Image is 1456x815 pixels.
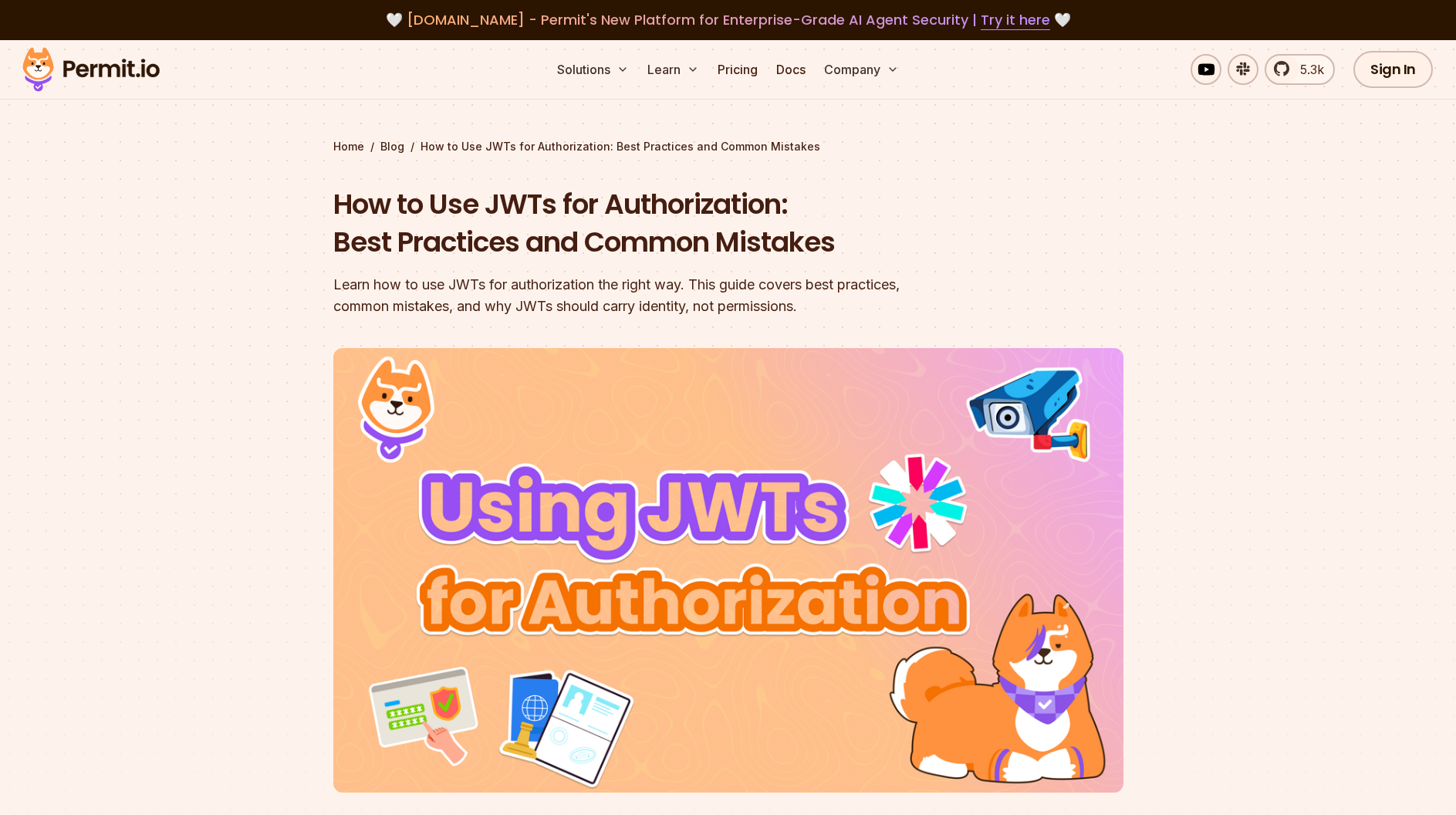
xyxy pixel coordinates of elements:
img: How to Use JWTs for Authorization: Best Practices and Common Mistakes [333,348,1123,793]
button: Solutions [551,54,635,85]
button: Learn [641,54,705,85]
div: Learn how to use JWTs for authorization the right way. This guide covers best practices, common m... [333,274,926,317]
img: Permit logo [15,43,167,96]
a: Home [333,139,364,154]
span: 5.3k [1291,60,1324,79]
span: [DOMAIN_NAME] - Permit's New Platform for Enterprise-Grade AI Agent Security | [407,10,1050,29]
div: 🤍 🤍 [37,9,1419,31]
a: Sign In [1353,51,1433,88]
a: 5.3k [1265,54,1335,85]
a: Pricing [711,54,764,85]
a: Docs [770,54,812,85]
h1: How to Use JWTs for Authorization: Best Practices and Common Mistakes [333,185,926,262]
div: / / [333,139,1123,154]
a: Blog [380,139,404,154]
button: Company [818,54,905,85]
a: Try it here [981,10,1050,30]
